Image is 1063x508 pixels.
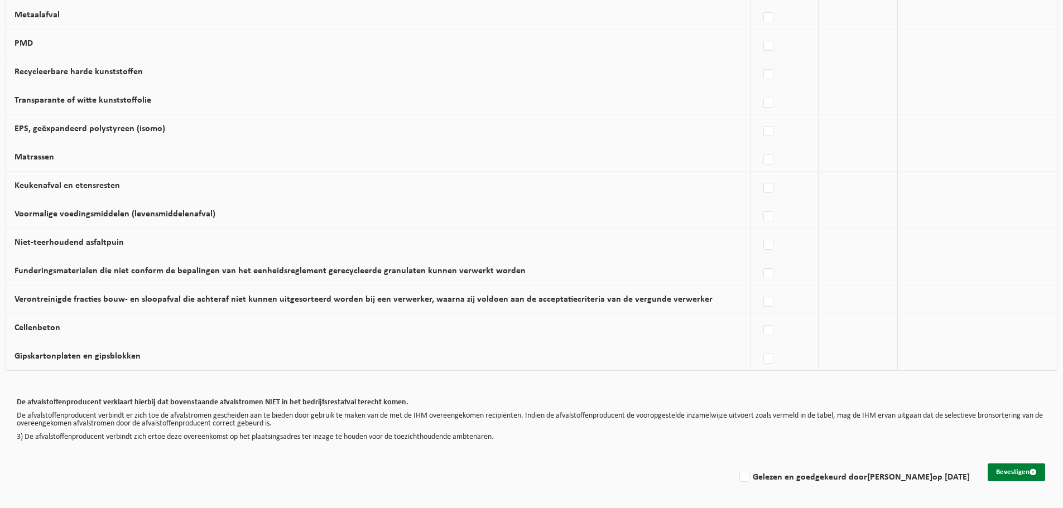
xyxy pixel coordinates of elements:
[17,433,1046,441] p: 3) De afvalstoffenproducent verbindt zich ertoe deze overeenkomst op het plaatsingsadres ter inza...
[15,96,151,105] label: Transparante of witte kunststoffolie
[15,323,60,332] label: Cellenbeton
[15,238,124,247] label: Niet-teerhoudend asfaltpuin
[15,153,54,162] label: Matrassen
[15,39,33,48] label: PMD
[17,398,408,407] b: De afvalstoffenproducent verklaart hierbij dat bovenstaande afvalstromen NIET in het bedrijfsrest...
[867,473,932,482] strong: [PERSON_NAME]
[15,352,141,361] label: Gipskartonplaten en gipsblokken
[15,67,143,76] label: Recycleerbare harde kunststoffen
[15,267,526,275] label: Funderingsmaterialen die niet conform de bepalingen van het eenheidsreglement gerecycleerde granu...
[15,295,713,304] label: Verontreinigde fracties bouw- en sloopafval die achteraf niet kunnen uitgesorteerd worden bij een...
[988,463,1045,481] button: Bevestigen
[737,469,970,486] label: Gelezen en goedgekeurd door op [DATE]
[17,412,1046,428] p: De afvalstoffenproducent verbindt er zich toe de afvalstromen gescheiden aan te bieden door gebru...
[15,11,60,20] label: Metaalafval
[15,181,120,190] label: Keukenafval en etensresten
[15,124,165,133] label: EPS, geëxpandeerd polystyreen (isomo)
[15,210,215,219] label: Voormalige voedingsmiddelen (levensmiddelenafval)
